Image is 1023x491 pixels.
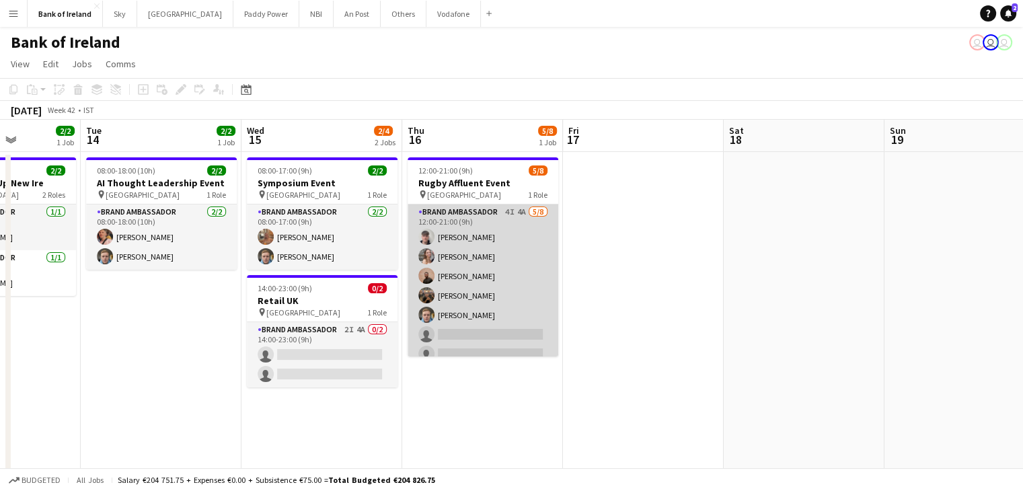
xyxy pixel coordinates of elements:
[84,132,102,147] span: 14
[247,275,397,387] app-job-card: 14:00-23:00 (9h)0/2Retail UK [GEOGRAPHIC_DATA]1 RoleBrand Ambassador2I4A0/214:00-23:00 (9h)
[44,105,78,115] span: Week 42
[206,190,226,200] span: 1 Role
[406,132,424,147] span: 16
[368,165,387,176] span: 2/2
[7,473,63,488] button: Budgeted
[996,34,1012,50] app-user-avatar: Katie Shovlin
[207,165,226,176] span: 2/2
[5,55,35,73] a: View
[983,34,999,50] app-user-avatar: Katie Shovlin
[408,124,424,137] span: Thu
[427,190,501,200] span: [GEOGRAPHIC_DATA]
[426,1,481,27] button: Vodafone
[103,1,137,27] button: Sky
[408,157,558,356] app-job-card: 12:00-21:00 (9h)5/8Rugby Affluent Event [GEOGRAPHIC_DATA]1 RoleBrand Ambassador4I4A5/812:00-21:00...
[368,283,387,293] span: 0/2
[67,55,98,73] a: Jobs
[367,307,387,317] span: 1 Role
[11,58,30,70] span: View
[890,124,906,137] span: Sun
[529,165,547,176] span: 5/8
[86,177,237,189] h3: AI Thought Leadership Event
[568,124,579,137] span: Fri
[1000,5,1016,22] a: 2
[247,124,264,137] span: Wed
[97,165,155,176] span: 08:00-18:00 (10h)
[539,137,556,147] div: 1 Job
[86,124,102,137] span: Tue
[100,55,141,73] a: Comms
[118,475,435,485] div: Salary €204 751.75 + Expenses €0.00 + Subsistence €75.00 =
[83,105,94,115] div: IST
[22,476,61,485] span: Budgeted
[56,126,75,136] span: 2/2
[367,190,387,200] span: 1 Role
[74,475,106,485] span: All jobs
[969,34,985,50] app-user-avatar: Katie Shovlin
[217,137,235,147] div: 1 Job
[56,137,74,147] div: 1 Job
[418,165,473,176] span: 12:00-21:00 (9h)
[374,126,393,136] span: 2/4
[566,132,579,147] span: 17
[888,132,906,147] span: 19
[727,132,744,147] span: 18
[408,204,558,387] app-card-role: Brand Ambassador4I4A5/812:00-21:00 (9h)[PERSON_NAME][PERSON_NAME][PERSON_NAME][PERSON_NAME][PERSO...
[86,157,237,270] app-job-card: 08:00-18:00 (10h)2/2AI Thought Leadership Event [GEOGRAPHIC_DATA]1 RoleBrand Ambassador2/208:00-1...
[11,32,120,52] h1: Bank of Ireland
[245,132,264,147] span: 15
[106,58,136,70] span: Comms
[137,1,233,27] button: [GEOGRAPHIC_DATA]
[408,177,558,189] h3: Rugby Affluent Event
[258,165,312,176] span: 08:00-17:00 (9h)
[328,475,435,485] span: Total Budgeted €204 826.75
[247,322,397,387] app-card-role: Brand Ambassador2I4A0/214:00-23:00 (9h)
[46,165,65,176] span: 2/2
[43,58,59,70] span: Edit
[299,1,334,27] button: NBI
[266,190,340,200] span: [GEOGRAPHIC_DATA]
[247,204,397,270] app-card-role: Brand Ambassador2/208:00-17:00 (9h)[PERSON_NAME][PERSON_NAME]
[266,307,340,317] span: [GEOGRAPHIC_DATA]
[247,177,397,189] h3: Symposium Event
[1012,3,1018,12] span: 2
[86,204,237,270] app-card-role: Brand Ambassador2/208:00-18:00 (10h)[PERSON_NAME][PERSON_NAME]
[106,190,180,200] span: [GEOGRAPHIC_DATA]
[538,126,557,136] span: 5/8
[729,124,744,137] span: Sat
[247,157,397,270] app-job-card: 08:00-17:00 (9h)2/2Symposium Event [GEOGRAPHIC_DATA]1 RoleBrand Ambassador2/208:00-17:00 (9h)[PER...
[334,1,381,27] button: An Post
[42,190,65,200] span: 2 Roles
[38,55,64,73] a: Edit
[258,283,312,293] span: 14:00-23:00 (9h)
[217,126,235,136] span: 2/2
[11,104,42,117] div: [DATE]
[528,190,547,200] span: 1 Role
[28,1,103,27] button: Bank of Ireland
[233,1,299,27] button: Paddy Power
[381,1,426,27] button: Others
[72,58,92,70] span: Jobs
[247,295,397,307] h3: Retail UK
[375,137,395,147] div: 2 Jobs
